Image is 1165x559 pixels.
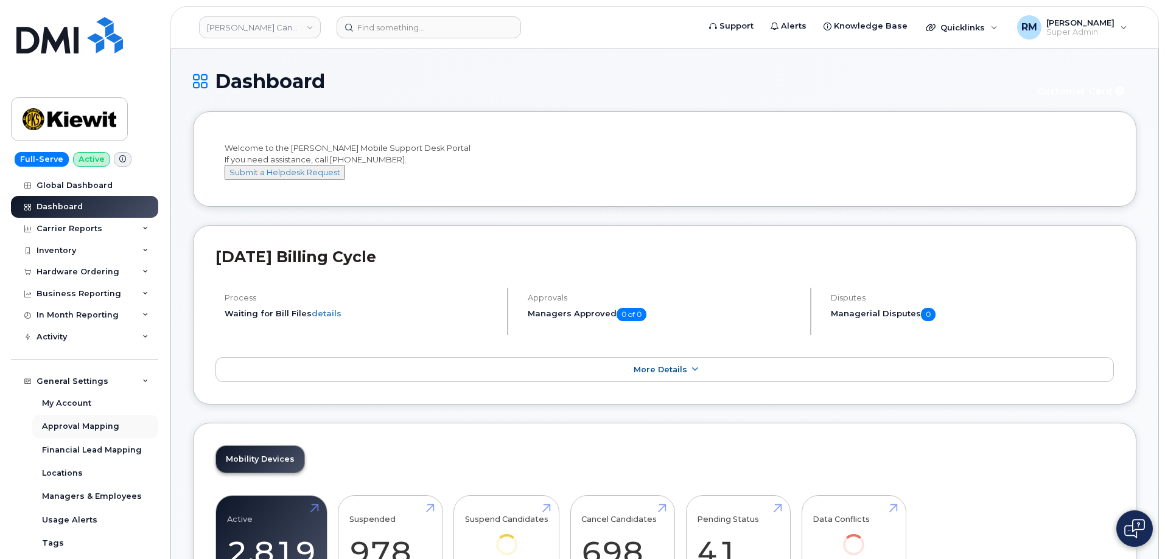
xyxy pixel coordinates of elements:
[215,248,1114,266] h2: [DATE] Billing Cycle
[193,71,1021,92] h1: Dashboard
[1124,519,1145,538] img: Open chat
[634,365,687,374] span: More Details
[1027,80,1136,102] button: Customer Card
[528,308,800,321] h5: Managers Approved
[528,293,800,302] h4: Approvals
[831,293,1114,302] h4: Disputes
[617,308,646,321] span: 0 of 0
[312,308,341,318] a: details
[921,308,936,321] span: 0
[831,308,1114,321] h5: Managerial Disputes
[225,165,345,180] button: Submit a Helpdesk Request
[216,446,304,473] a: Mobility Devices
[225,142,1105,180] div: Welcome to the [PERSON_NAME] Mobile Support Desk Portal If you need assistance, call [PHONE_NUMBER].
[225,167,345,177] a: Submit a Helpdesk Request
[225,293,497,302] h4: Process
[225,308,497,319] li: Waiting for Bill Files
